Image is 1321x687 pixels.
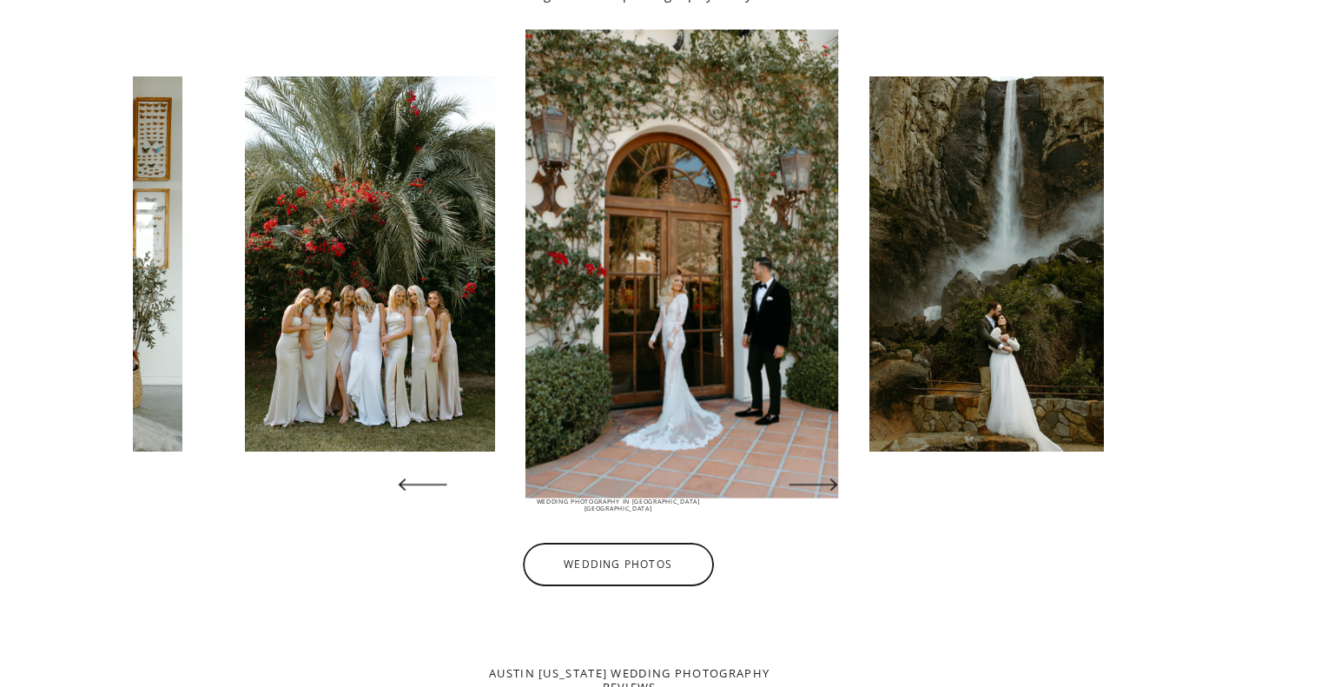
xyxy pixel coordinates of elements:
[870,76,1120,452] img: Groom holding his bride from behind and kissing her head with a stunning waterfall in the backgro...
[523,499,714,512] nav: Wedding Photography in [GEOGRAPHIC_DATA] [GEOGRAPHIC_DATA]
[537,558,700,571] a: Wedding Photos
[245,76,495,452] img: Bride and Bridesmaids pose with trees and flowers in the back
[526,30,839,499] img: Bride has a first look with her groom and shows off her beautiful long sleeve gown
[467,667,792,680] nav: Austin [US_STATE] Wedding photography reviews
